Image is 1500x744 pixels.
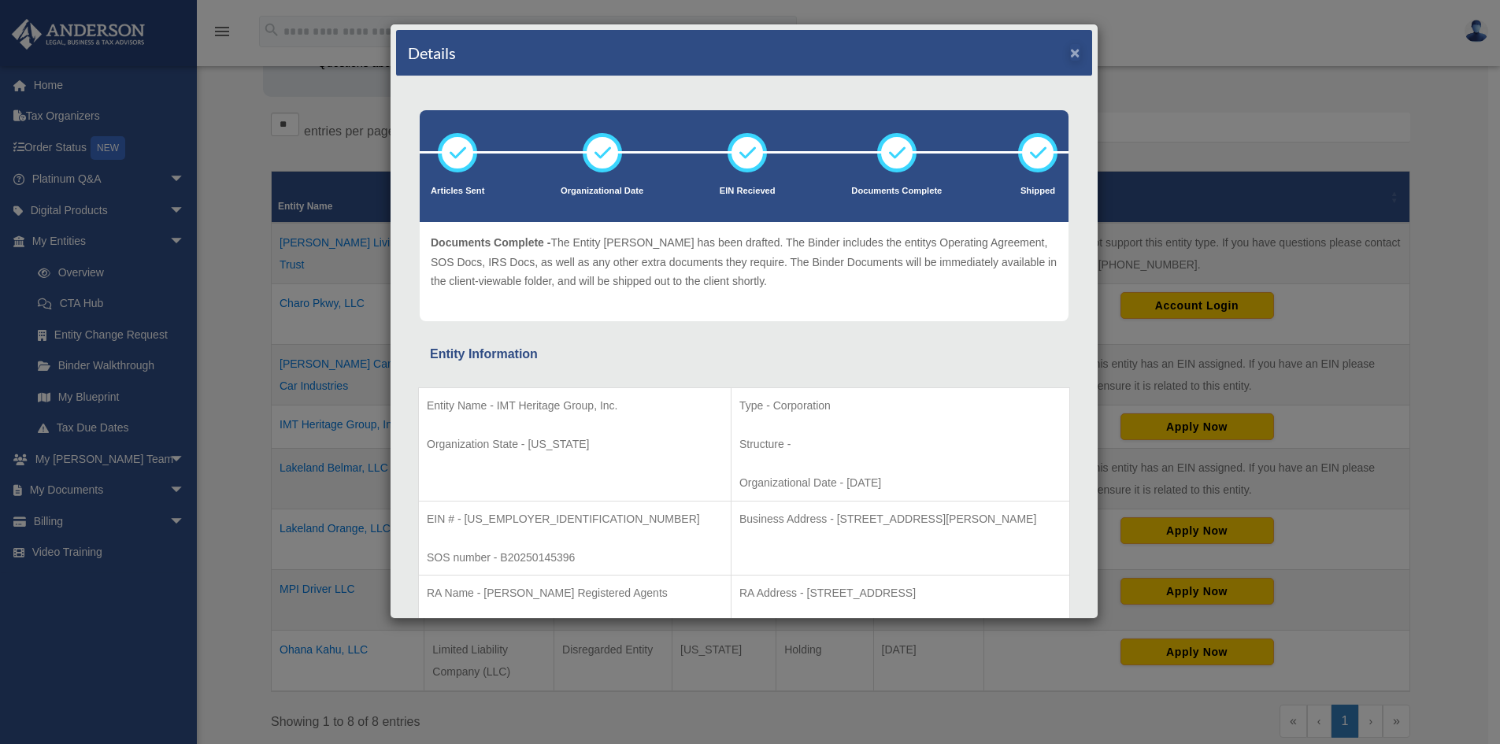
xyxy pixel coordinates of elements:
[851,183,942,199] p: Documents Complete
[739,509,1061,529] p: Business Address - [STREET_ADDRESS][PERSON_NAME]
[431,233,1057,291] p: The Entity [PERSON_NAME] has been drafted. The Binder includes the entitys Operating Agreement, S...
[739,473,1061,493] p: Organizational Date - [DATE]
[739,396,1061,416] p: Type - Corporation
[739,435,1061,454] p: Structure -
[427,396,723,416] p: Entity Name - IMT Heritage Group, Inc.
[1070,44,1080,61] button: ×
[739,583,1061,603] p: RA Address - [STREET_ADDRESS]
[431,236,550,249] span: Documents Complete -
[720,183,776,199] p: EIN Recieved
[1018,183,1057,199] p: Shipped
[431,183,484,199] p: Articles Sent
[430,343,1058,365] div: Entity Information
[427,435,723,454] p: Organization State - [US_STATE]
[427,583,723,603] p: RA Name - [PERSON_NAME] Registered Agents
[561,183,643,199] p: Organizational Date
[427,548,723,568] p: SOS number - B20250145396
[408,42,456,64] h4: Details
[427,509,723,529] p: EIN # - [US_EMPLOYER_IDENTIFICATION_NUMBER]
